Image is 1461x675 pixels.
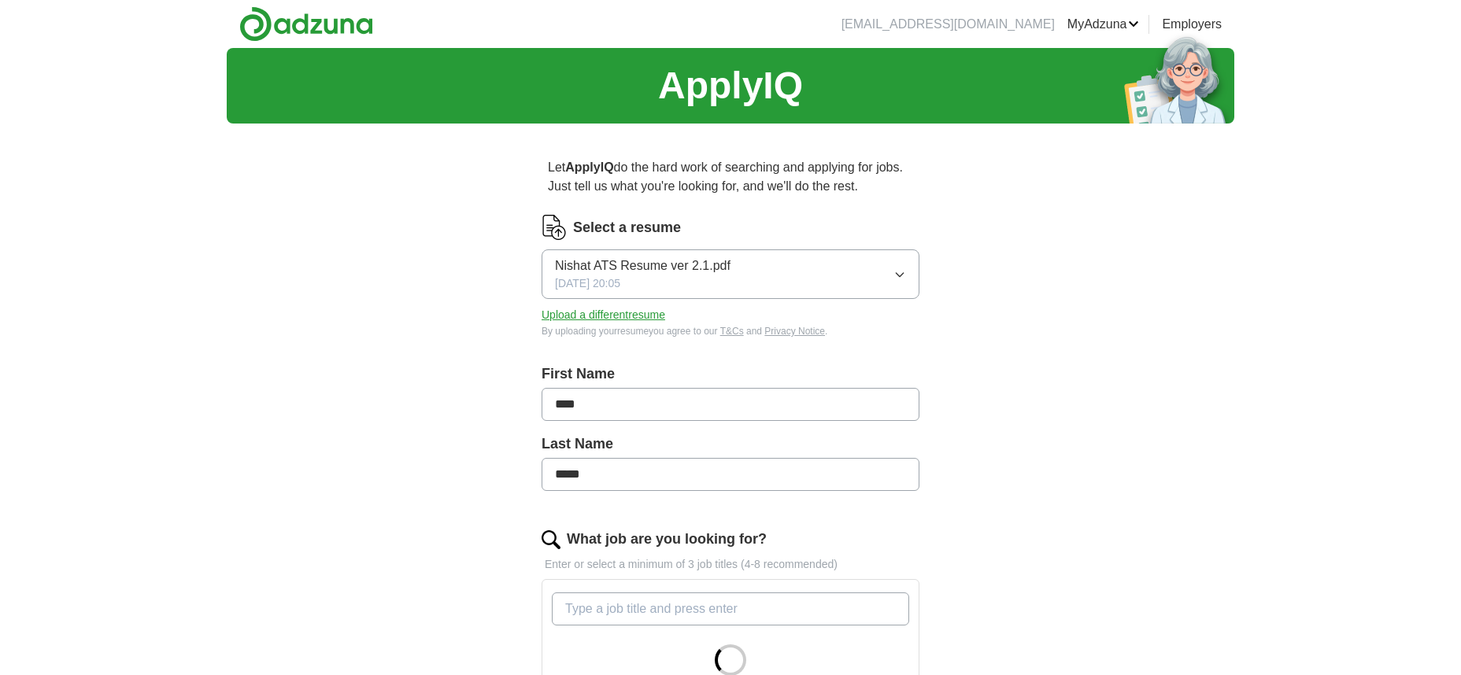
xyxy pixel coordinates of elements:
p: Enter or select a minimum of 3 job titles (4-8 recommended) [542,556,919,573]
span: [DATE] 20:05 [555,275,620,292]
button: Nishat ATS Resume ver 2.1.pdf[DATE] 20:05 [542,249,919,299]
strong: ApplyIQ [565,160,613,174]
input: Type a job title and press enter [552,592,909,625]
img: search.png [542,530,560,549]
span: Nishat ATS Resume ver 2.1.pdf [555,256,730,275]
a: Privacy Notice [764,326,825,337]
li: [EMAIL_ADDRESS][DOMAIN_NAME] [841,15,1055,34]
label: First Name [542,363,919,385]
img: Adzuna logo [239,6,373,42]
h1: ApplyIQ [658,57,803,114]
label: What job are you looking for? [567,529,767,550]
label: Last Name [542,433,919,455]
a: Employers [1162,15,1222,34]
label: Select a resume [573,217,681,238]
p: Let do the hard work of searching and applying for jobs. Just tell us what you're looking for, an... [542,152,919,202]
img: CV Icon [542,215,567,240]
a: MyAdzuna [1067,15,1140,34]
div: By uploading your resume you agree to our and . [542,324,919,338]
a: T&Cs [720,326,744,337]
button: Upload a differentresume [542,307,665,323]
